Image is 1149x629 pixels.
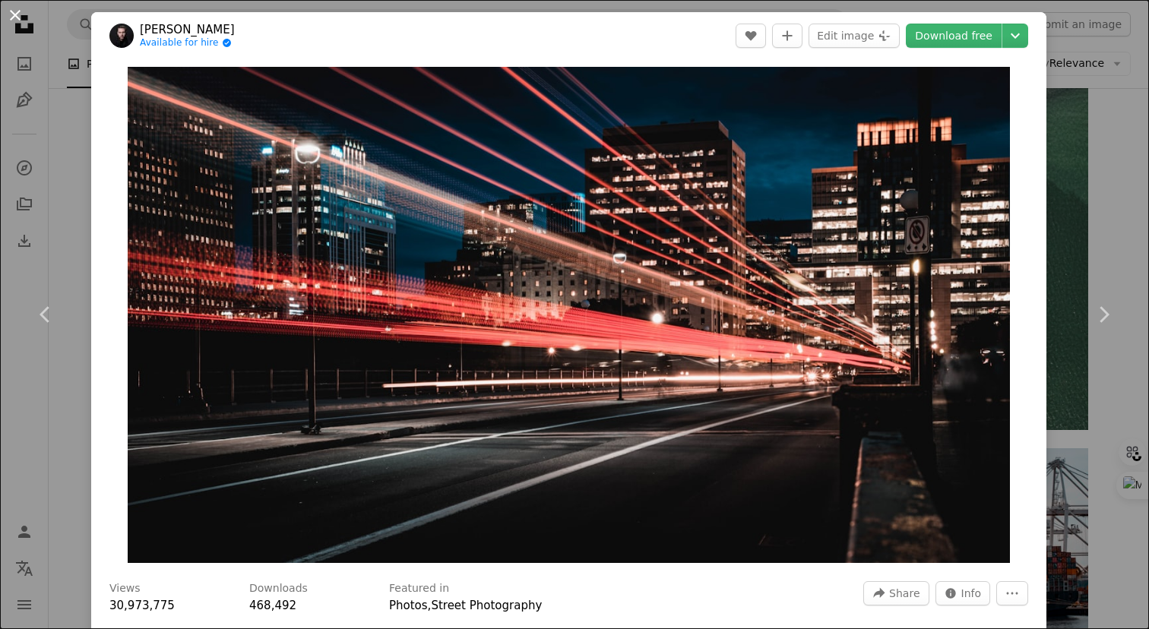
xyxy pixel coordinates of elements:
[109,24,134,48] img: Go to Marc-Olivier Jodoin's profile
[935,581,991,605] button: Stats about this image
[109,599,175,612] span: 30,973,775
[428,599,432,612] span: ,
[128,67,1010,563] button: Zoom in on this image
[140,37,235,49] a: Available for hire
[961,582,982,605] span: Info
[431,599,542,612] a: Street Photography
[809,24,900,48] button: Edit image
[109,581,141,596] h3: Views
[389,581,449,596] h3: Featured in
[1058,242,1149,387] a: Next
[906,24,1002,48] a: Download free
[889,582,920,605] span: Share
[863,581,929,605] button: Share this image
[736,24,766,48] button: Like
[249,599,296,612] span: 468,492
[140,22,235,37] a: [PERSON_NAME]
[1002,24,1028,48] button: Choose download size
[128,67,1010,563] img: long exposure photography of road and cars
[389,599,428,612] a: Photos
[996,581,1028,605] button: More Actions
[772,24,802,48] button: Add to Collection
[249,581,308,596] h3: Downloads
